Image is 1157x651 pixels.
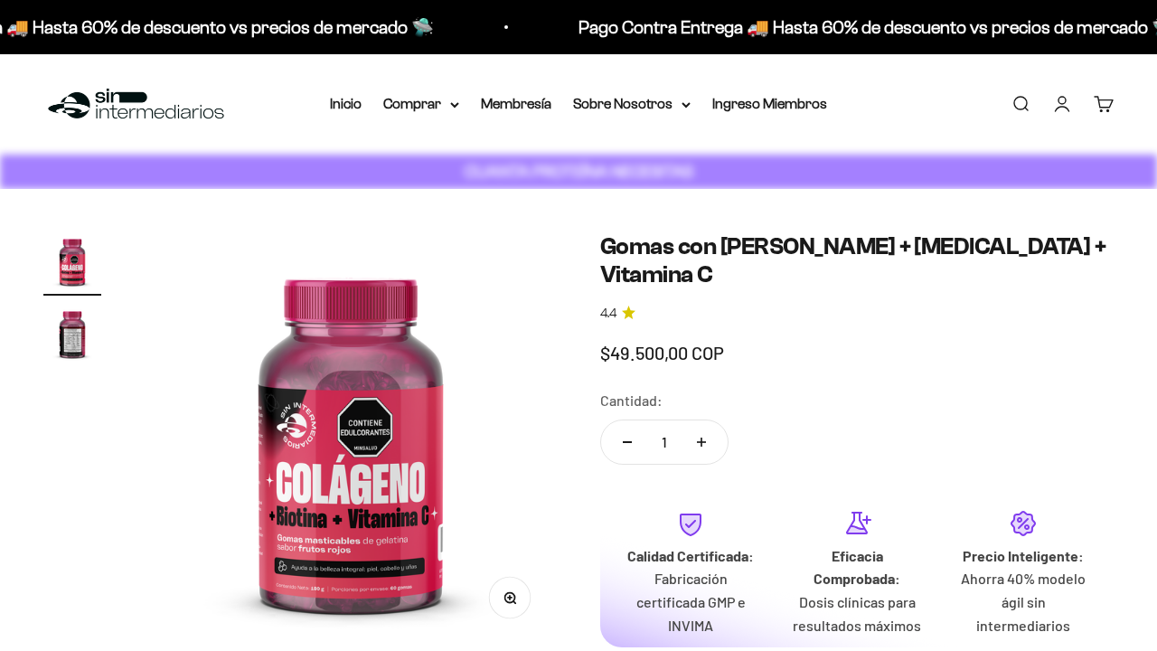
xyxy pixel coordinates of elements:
[600,389,663,412] label: Cantidad:
[712,96,827,111] a: Ingreso Miembros
[627,547,754,564] strong: Calidad Certificada:
[600,304,1114,324] a: 4.44.4 de 5.0 estrellas
[573,92,691,116] summary: Sobre Nosotros
[43,305,101,363] img: Gomas con Colageno + Biotina + Vitamina C
[383,92,459,116] summary: Comprar
[330,96,362,111] a: Inicio
[600,304,616,324] span: 4.4
[675,420,728,464] button: Aumentar cantidad
[601,420,654,464] button: Reducir cantidad
[955,567,1092,637] p: Ahorra 40% modelo ágil sin intermediarios
[43,232,101,296] button: Ir al artículo 1
[561,13,1157,42] p: Pago Contra Entrega 🚚 Hasta 60% de descuento vs precios de mercado 🛸
[43,305,101,368] button: Ir al artículo 2
[481,96,551,111] a: Membresía
[43,232,101,290] img: Gomas con Colageno + Biotina + Vitamina C
[600,232,1114,288] h1: Gomas con [PERSON_NAME] + [MEDICAL_DATA] + Vitamina C
[600,338,724,367] sale-price: $49.500,00 COP
[814,547,900,588] strong: Eficacia Comprobada:
[963,547,1084,564] strong: Precio Inteligente:
[622,567,759,637] p: Fabricación certificada GMP e INVIMA
[788,590,926,637] p: Dosis clínicas para resultados máximos
[465,162,693,181] strong: CUANTA PROTEÍNA NECESITAS
[145,232,557,645] img: Gomas con Colageno + Biotina + Vitamina C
